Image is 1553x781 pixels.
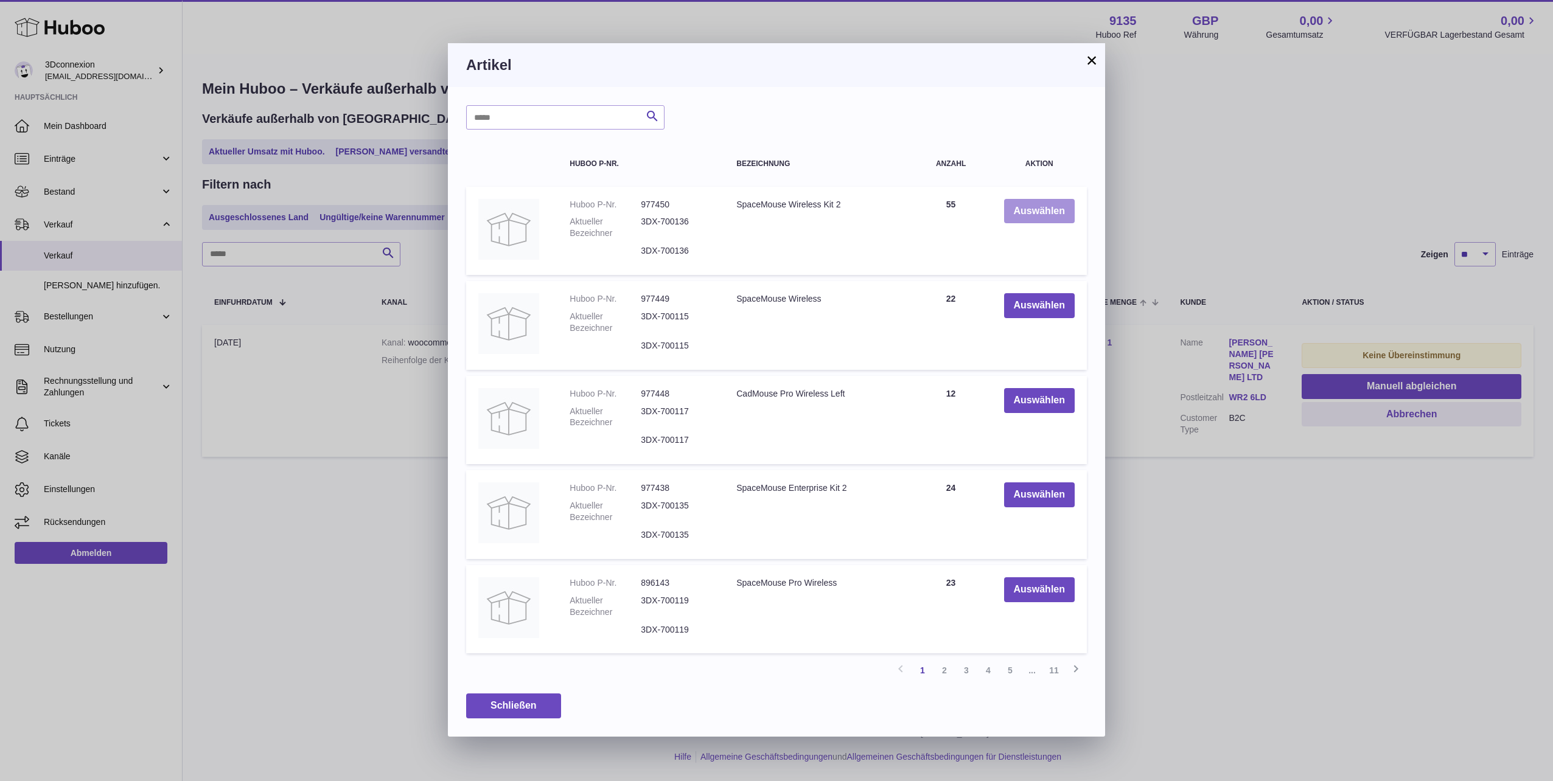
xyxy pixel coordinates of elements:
[934,659,955,681] a: 2
[1004,577,1075,602] button: Auswählen
[641,577,712,589] dd: 896143
[570,293,641,305] dt: Huboo P-Nr.
[570,311,641,334] dt: Aktueller Bezeichner
[1004,293,1075,318] button: Auswählen
[478,577,539,638] img: SpaceMouse Pro Wireless
[478,482,539,543] img: SpaceMouse Enterprise Kit 2
[641,529,712,541] dd: 3DX-700135
[641,293,712,305] dd: 977449
[466,55,1087,75] h3: Artikel
[478,388,539,449] img: CadMouse Pro Wireless Left
[641,482,712,494] dd: 977438
[1004,482,1075,507] button: Auswählen
[570,500,641,523] dt: Aktueller Bezeichner
[478,199,539,260] img: SpaceMouse Wireless Kit 2
[1084,53,1099,68] button: ×
[641,406,712,429] dd: 3DX-700117
[910,148,992,180] th: Anzahl
[992,148,1087,180] th: Aktion
[910,187,992,276] td: 55
[1043,659,1065,681] a: 11
[641,340,712,352] dd: 3DX-700115
[641,245,712,257] dd: 3DX-700136
[999,659,1021,681] a: 5
[724,148,910,180] th: Bezeichnung
[641,199,712,210] dd: 977450
[736,482,898,494] div: SpaceMouse Enterprise Kit 2
[1004,199,1075,224] button: Auswählen
[557,148,724,180] th: Huboo P-Nr.
[910,376,992,465] td: 12
[641,434,712,446] dd: 3DX-700117
[641,595,712,618] dd: 3DX-700119
[641,624,712,636] dd: 3DX-700119
[570,388,641,400] dt: Huboo P-Nr.
[466,693,561,718] button: Schließen
[641,311,712,334] dd: 3DX-700115
[977,659,999,681] a: 4
[1004,388,1075,413] button: Auswählen
[641,388,712,400] dd: 977448
[641,500,712,523] dd: 3DX-700135
[490,700,537,710] span: Schließen
[570,595,641,618] dt: Aktueller Bezeichner
[478,293,539,354] img: SpaceMouse Wireless
[641,216,712,239] dd: 3DX-700136
[736,293,898,305] div: SpaceMouse Wireless
[910,281,992,370] td: 22
[736,577,898,589] div: SpaceMouse Pro Wireless
[570,216,641,239] dt: Aktueller Bezeichner
[570,577,641,589] dt: Huboo P-Nr.
[570,482,641,494] dt: Huboo P-Nr.
[955,659,977,681] a: 3
[736,199,898,210] div: SpaceMouse Wireless Kit 2
[1021,659,1043,681] span: ...
[910,470,992,559] td: 24
[910,565,992,654] td: 23
[912,659,934,681] a: 1
[570,199,641,210] dt: Huboo P-Nr.
[736,388,898,400] div: CadMouse Pro Wireless Left
[570,406,641,429] dt: Aktueller Bezeichner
